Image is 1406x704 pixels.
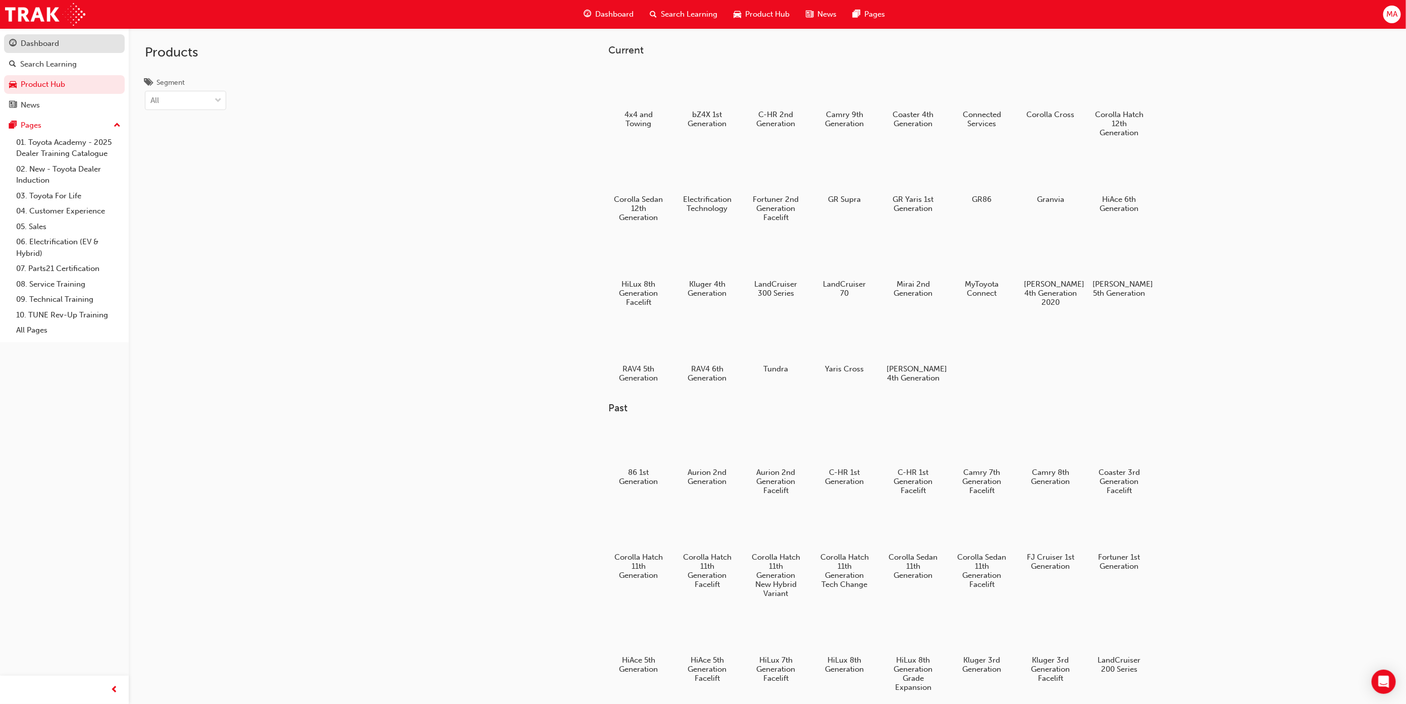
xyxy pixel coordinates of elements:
[845,4,893,25] a: pages-iconPages
[956,468,1009,495] h5: Camry 7th Generation Facelift
[887,110,940,128] h5: Coaster 4th Generation
[818,364,871,373] h5: Yaris Cross
[681,195,734,213] h5: Electrification Technology
[814,149,875,207] a: GR Supra
[9,101,17,110] span: news-icon
[814,234,875,301] a: LandCruiser 70
[818,195,871,204] h5: GR Supra
[1089,64,1150,141] a: Corolla Hatch 12th Generation
[4,116,125,135] button: Pages
[750,110,803,128] h5: C-HR 2nd Generation
[818,553,871,589] h5: Corolla Hatch 11th Generation Tech Change
[608,64,669,132] a: 4x4 and Towing
[576,4,642,25] a: guage-iconDashboard
[1093,110,1146,137] h5: Corolla Hatch 12th Generation
[746,610,806,687] a: HiLux 7th Generation Facelift
[12,203,125,219] a: 04. Customer Experience
[1024,280,1077,307] h5: [PERSON_NAME] 4th Generation 2020
[952,422,1012,499] a: Camry 7th Generation Facelift
[12,188,125,204] a: 03. Toyota For Life
[798,4,845,25] a: news-iconNews
[1024,468,1077,486] h5: Camry 8th Generation
[750,195,803,222] h5: Fortuner 2nd Generation Facelift
[612,195,665,222] h5: Corolla Sedan 12th Generation
[818,656,871,674] h5: HiLux 8th Generation
[956,110,1009,128] h5: Connected Services
[746,507,806,602] a: Corolla Hatch 11th Generation New Hybrid Variant
[21,38,59,49] div: Dashboard
[677,234,738,301] a: Kluger 4th Generation
[612,656,665,674] h5: HiAce 5th Generation
[883,507,944,584] a: Corolla Sedan 11th Generation
[746,234,806,301] a: LandCruiser 300 Series
[612,364,665,383] h5: RAV4 5th Generation
[12,292,125,307] a: 09. Technical Training
[608,234,669,310] a: HiLux 8th Generation Facelift
[9,39,17,48] span: guage-icon
[661,9,717,20] span: Search Learning
[1093,656,1146,674] h5: LandCruiser 200 Series
[145,44,226,61] h2: Products
[887,468,940,495] h5: C-HR 1st Generation Facelift
[677,507,738,593] a: Corolla Hatch 11th Generation Facelift
[215,94,222,107] span: down-icon
[746,422,806,499] a: Aurion 2nd Generation Facelift
[4,75,125,94] a: Product Hub
[584,8,591,21] span: guage-icon
[883,422,944,499] a: C-HR 1st Generation Facelift
[12,261,125,277] a: 07. Parts21 Certification
[814,64,875,132] a: Camry 9th Generation
[1093,195,1146,213] h5: HiAce 6th Generation
[750,280,803,298] h5: LandCruiser 300 Series
[952,64,1012,132] a: Connected Services
[608,149,669,226] a: Corolla Sedan 12th Generation
[12,234,125,261] a: 06. Electrification (EV & Hybrid)
[1020,149,1081,207] a: Granvia
[1383,6,1401,23] button: MA
[1024,553,1077,571] h5: FJ Cruiser 1st Generation
[814,610,875,678] a: HiLux 8th Generation
[956,195,1009,204] h5: GR86
[1024,110,1077,119] h5: Corolla Cross
[4,55,125,74] a: Search Learning
[818,280,871,298] h5: LandCruiser 70
[612,110,665,128] h5: 4x4 and Towing
[111,684,119,696] span: prev-icon
[814,422,875,490] a: C-HR 1st Generation
[608,44,1182,56] h3: Current
[9,80,17,89] span: car-icon
[150,95,159,106] div: All
[806,8,813,21] span: news-icon
[1089,149,1150,216] a: HiAce 6th Generation
[746,318,806,377] a: Tundra
[1089,234,1150,301] a: [PERSON_NAME] 5th Generation
[956,656,1009,674] h5: Kluger 3rd Generation
[746,149,806,226] a: Fortuner 2nd Generation Facelift
[883,610,944,696] a: HiLux 8th Generation Grade Expansion
[1089,610,1150,678] a: LandCruiser 200 Series
[1372,670,1396,694] div: Open Intercom Messenger
[9,121,17,130] span: pages-icon
[608,610,669,678] a: HiAce 5th Generation
[21,120,41,131] div: Pages
[677,149,738,216] a: Electrification Technology
[1020,64,1081,123] a: Corolla Cross
[12,135,125,161] a: 01. Toyota Academy - 2025 Dealer Training Catalogue
[1093,468,1146,495] h5: Coaster 3rd Generation Facelift
[681,553,734,589] h5: Corolla Hatch 11th Generation Facelift
[5,3,85,26] img: Trak
[681,280,734,298] h5: Kluger 4th Generation
[157,78,185,88] div: Segment
[608,402,1182,414] h3: Past
[608,318,669,386] a: RAV4 5th Generation
[1093,553,1146,571] h5: Fortuner 1st Generation
[750,553,803,598] h5: Corolla Hatch 11th Generation New Hybrid Variant
[12,307,125,323] a: 10. TUNE Rev-Up Training
[864,9,885,20] span: Pages
[4,34,125,53] a: Dashboard
[9,60,16,69] span: search-icon
[1020,610,1081,687] a: Kluger 3rd Generation Facelift
[677,610,738,687] a: HiAce 5th Generation Facelift
[145,79,152,88] span: tags-icon
[883,64,944,132] a: Coaster 4th Generation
